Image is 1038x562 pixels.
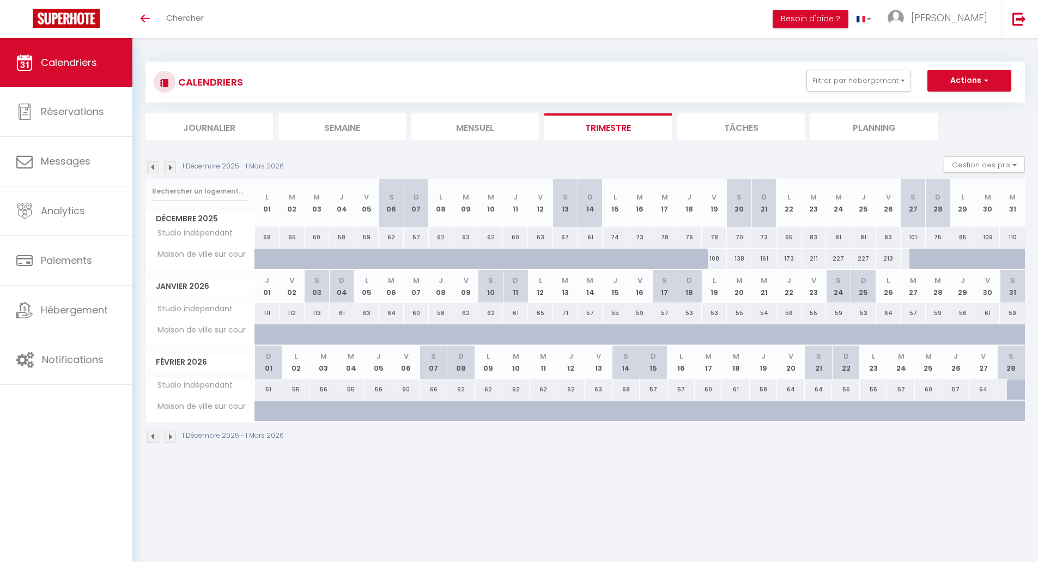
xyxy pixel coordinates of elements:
[944,156,1025,173] button: Gestion des prix
[603,270,628,303] th: 15
[314,275,319,286] abbr: S
[464,275,469,286] abbr: V
[751,227,776,247] div: 73
[926,227,951,247] div: 75
[513,351,519,361] abbr: M
[1000,303,1025,323] div: 59
[265,275,269,286] abbr: J
[695,346,722,379] th: 17
[339,275,344,286] abbr: D
[961,275,965,286] abbr: J
[503,270,528,303] th: 11
[255,227,280,247] div: 68
[578,303,603,323] div: 57
[152,182,248,201] input: Rechercher un logement...
[722,346,749,379] th: 18
[413,275,420,286] abbr: M
[954,351,958,361] abbr: J
[429,227,454,247] div: 62
[776,249,802,269] div: 173
[832,346,859,379] th: 22
[925,351,932,361] abbr: M
[379,303,404,323] div: 64
[810,192,817,202] abbr: M
[392,379,420,400] div: 60
[950,303,975,323] div: 56
[640,346,667,379] th: 15
[280,303,305,323] div: 112
[280,179,305,227] th: 02
[612,346,640,379] th: 14
[677,303,702,323] div: 53
[851,227,876,247] div: 81
[447,379,475,400] div: 62
[805,346,832,379] th: 21
[776,270,802,303] th: 22
[901,270,926,303] th: 27
[927,70,1011,92] button: Actions
[544,113,672,140] li: Trimestre
[712,192,717,202] abbr: V
[463,192,469,202] abbr: M
[826,227,851,247] div: 81
[503,179,528,227] th: 11
[638,275,642,286] abbr: V
[662,275,667,286] abbr: S
[148,227,235,239] span: Studio indépendant
[365,275,368,286] abbr: L
[528,227,553,247] div: 63
[935,192,940,202] abbr: D
[337,379,365,400] div: 55
[652,227,677,247] div: 78
[1010,275,1015,286] abbr: S
[280,227,305,247] div: 65
[926,179,951,227] th: 28
[562,275,568,286] abbr: M
[540,351,547,361] abbr: M
[677,179,702,227] th: 18
[478,227,503,247] div: 62
[1009,192,1016,202] abbr: M
[1000,227,1025,247] div: 110
[339,192,344,202] abbr: J
[9,4,41,37] button: Ouvrir le widget de chat LiveChat
[578,270,603,303] th: 14
[453,179,478,227] th: 09
[826,249,851,269] div: 227
[379,179,404,227] th: 06
[687,192,691,202] abbr: J
[280,270,305,303] th: 02
[365,379,392,400] div: 56
[458,351,464,361] abbr: D
[563,192,568,202] abbr: S
[289,192,295,202] abbr: M
[337,346,365,379] th: 04
[282,346,309,379] th: 02
[975,270,1000,303] th: 30
[751,270,776,303] th: 21
[887,346,914,379] th: 24
[687,275,692,286] abbr: D
[503,227,528,247] div: 60
[737,192,742,202] abbr: S
[488,192,494,202] abbr: M
[265,192,269,202] abbr: L
[148,379,235,391] span: Studio indépendant
[585,346,612,379] th: 13
[528,303,553,323] div: 65
[429,270,454,303] th: 08
[379,227,404,247] div: 62
[429,179,454,227] th: 08
[751,249,776,269] div: 161
[751,179,776,227] th: 21
[502,379,530,400] div: 62
[255,346,282,379] th: 01
[613,275,617,286] abbr: J
[776,227,802,247] div: 65
[305,227,330,247] div: 60
[578,227,603,247] div: 61
[596,351,601,361] abbr: V
[806,70,911,92] button: Filtrer par hébergement
[411,113,539,140] li: Mensuel
[513,192,518,202] abbr: J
